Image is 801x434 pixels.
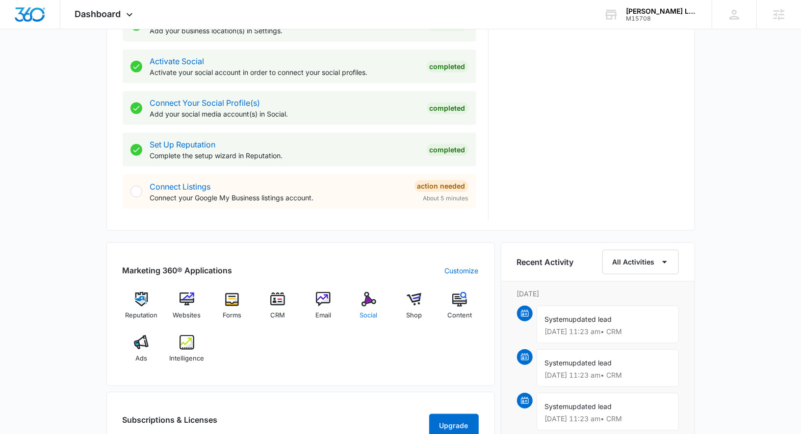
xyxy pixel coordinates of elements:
[414,180,468,192] div: Action Needed
[360,311,378,320] span: Social
[168,335,206,370] a: Intelligence
[168,292,206,327] a: Websites
[315,311,331,320] span: Email
[445,265,479,276] a: Customize
[270,311,285,320] span: CRM
[441,292,479,327] a: Content
[213,292,251,327] a: Forms
[427,102,468,114] div: Completed
[517,289,679,299] p: [DATE]
[545,372,671,379] p: [DATE] 11:23 am • CRM
[150,109,419,119] p: Add your social media account(s) in Social.
[75,9,121,19] span: Dashboard
[626,15,698,22] div: account id
[395,292,433,327] a: Shop
[406,311,422,320] span: Shop
[545,315,569,323] span: System
[123,335,160,370] a: Ads
[123,292,160,327] a: Reputation
[305,292,342,327] a: Email
[350,292,388,327] a: Social
[169,354,204,363] span: Intelligence
[259,292,297,327] a: CRM
[223,311,241,320] span: Forms
[150,25,419,36] p: Add your business location(s) in Settings.
[427,61,468,72] div: Completed
[173,311,201,320] span: Websites
[125,311,157,320] span: Reputation
[150,98,260,108] a: Connect Your Social Profile(s)
[150,182,211,192] a: Connect Listings
[423,194,468,203] span: About 5 minutes
[150,193,407,203] p: Connect your Google My Business listings account.
[602,250,679,274] button: All Activities
[150,140,216,149] a: Set Up Reputation
[123,265,233,276] h2: Marketing 360® Applications
[626,7,698,15] div: account name
[569,359,612,367] span: updated lead
[569,315,612,323] span: updated lead
[123,414,218,434] h2: Subscriptions & Licenses
[150,150,419,161] p: Complete the setup wizard in Reputation.
[447,311,472,320] span: Content
[545,359,569,367] span: System
[545,415,671,422] p: [DATE] 11:23 am • CRM
[135,354,147,363] span: Ads
[569,402,612,410] span: updated lead
[545,402,569,410] span: System
[545,328,671,335] p: [DATE] 11:23 am • CRM
[427,144,468,156] div: Completed
[150,56,205,66] a: Activate Social
[517,256,574,268] h6: Recent Activity
[150,67,419,77] p: Activate your social account in order to connect your social profiles.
